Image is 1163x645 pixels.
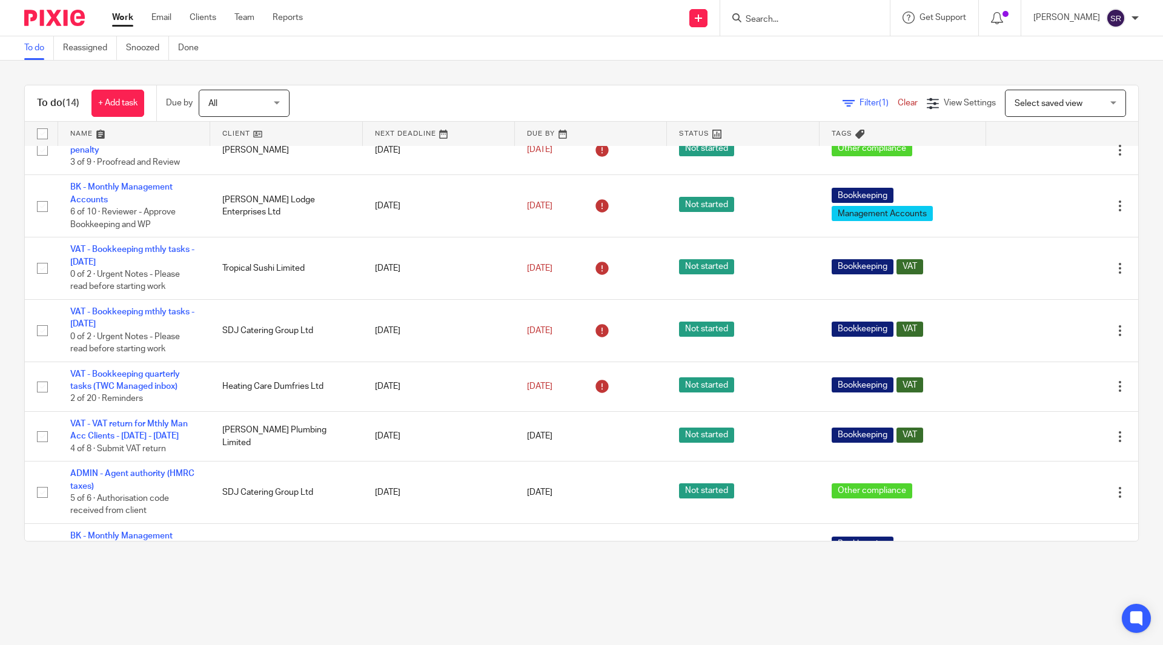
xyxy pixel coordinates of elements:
a: VAT - Bookkeeping mthly tasks - [DATE] [70,308,194,328]
td: SDJ Catering Group Ltd [210,461,362,524]
a: Clients [190,12,216,24]
span: VAT [896,259,923,274]
span: 3 of 9 · Proofread and Review [70,158,180,167]
td: [DATE] [363,237,515,300]
td: No.25 [PERSON_NAME] Ltd [210,524,362,586]
h1: To do [37,97,79,110]
a: + Add task [91,90,144,117]
a: ADMIN - Appeal against a penalty [70,133,169,154]
span: Other compliance [832,141,912,156]
span: [DATE] [527,432,552,441]
a: VAT - Bookkeeping mthly tasks - [DATE] [70,245,194,266]
a: Clear [898,99,918,107]
span: Management Accounts [832,206,933,221]
span: Not started [679,259,734,274]
a: Email [151,12,171,24]
span: [DATE] [527,326,552,335]
td: Tropical Sushi Limited [210,237,362,300]
span: View Settings [944,99,996,107]
td: [DATE] [363,461,515,524]
span: Not started [679,428,734,443]
td: [DATE] [363,524,515,586]
span: [DATE] [527,488,552,497]
span: Tags [832,130,852,137]
span: Not started [679,377,734,392]
img: Pixie [24,10,85,26]
a: Reports [273,12,303,24]
span: [DATE] [527,146,552,154]
span: Select saved view [1015,99,1082,108]
span: 4 of 8 · Submit VAT return [70,445,166,453]
span: [DATE] [527,202,552,210]
td: [DATE] [363,125,515,175]
td: [PERSON_NAME] [210,125,362,175]
span: 2 of 20 · Reminders [70,395,143,403]
a: ADMIN - Agent authority (HMRC taxes) [70,469,194,490]
a: BK - Monthly Management Accounts [70,183,173,203]
span: VAT [896,428,923,443]
td: [PERSON_NAME] Lodge Enterprises Ltd [210,175,362,237]
img: svg%3E [1106,8,1125,28]
a: VAT - Bookkeeping quarterly tasks (TWC Managed inbox) [70,370,180,391]
td: [DATE] [363,300,515,362]
span: Get Support [919,13,966,22]
span: [DATE] [527,382,552,391]
span: VAT [896,377,923,392]
a: Done [178,36,208,60]
a: To do [24,36,54,60]
span: Bookkeeping [832,537,893,552]
a: VAT - VAT return for Mthly Man Acc Clients - [DATE] - [DATE] [70,420,188,440]
span: VAT [896,322,923,337]
span: Filter [860,99,898,107]
span: 0 of 2 · Urgent Notes - Please read before starting work [70,332,180,354]
span: Other compliance [832,483,912,498]
p: [PERSON_NAME] [1033,12,1100,24]
td: [DATE] [363,175,515,237]
span: Not started [679,483,734,498]
span: 5 of 6 · Authorisation code received from client [70,494,169,515]
span: Bookkeeping [832,188,893,203]
span: Not started [679,141,734,156]
td: [PERSON_NAME] Plumbing Limited [210,412,362,461]
span: Bookkeeping [832,259,893,274]
a: Work [112,12,133,24]
span: 0 of 2 · Urgent Notes - Please read before starting work [70,270,180,291]
span: (1) [879,99,889,107]
span: Bookkeeping [832,322,893,337]
a: BK - Monthly Management Accounts [70,532,173,552]
td: [DATE] [363,412,515,461]
td: SDJ Catering Group Ltd [210,300,362,362]
span: 6 of 10 · Reviewer - Approve Bookkeeping and WP [70,208,176,229]
a: Snoozed [126,36,169,60]
span: All [208,99,217,108]
span: (14) [62,98,79,108]
span: [DATE] [527,264,552,273]
td: [DATE] [363,362,515,411]
span: Not started [679,322,734,337]
a: Team [234,12,254,24]
span: Bookkeeping [832,377,893,392]
span: Not started [679,197,734,212]
p: Due by [166,97,193,109]
span: Bookkeeping [832,428,893,443]
td: Heating Care Dumfries Ltd [210,362,362,411]
a: Reassigned [63,36,117,60]
input: Search [744,15,853,25]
